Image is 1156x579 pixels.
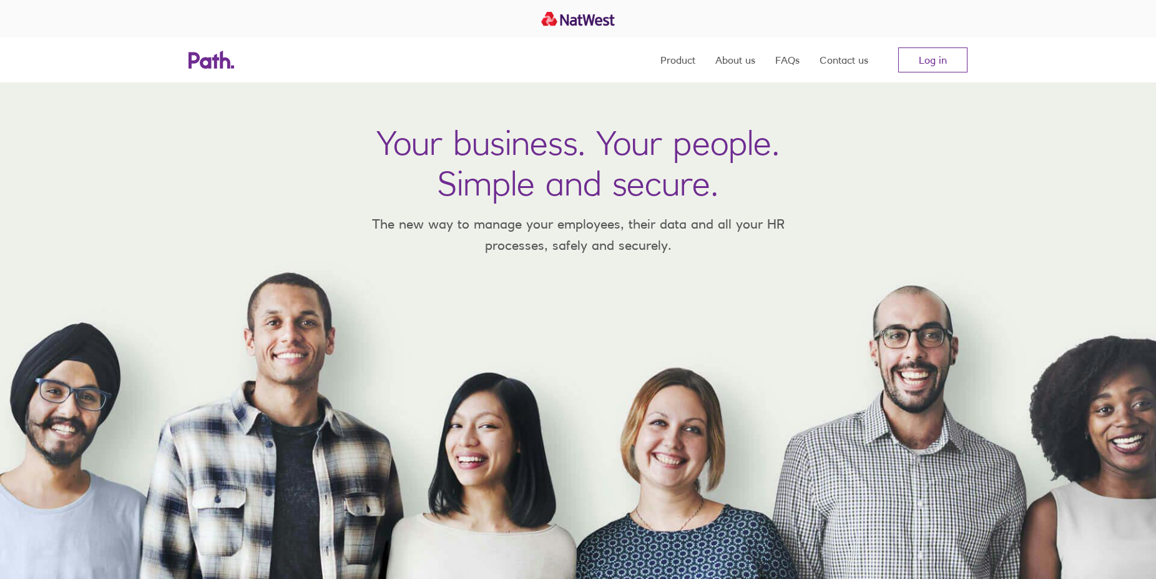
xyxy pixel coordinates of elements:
a: About us [715,37,755,82]
p: The new way to manage your employees, their data and all your HR processes, safely and securely. [353,214,803,255]
a: Contact us [820,37,868,82]
a: Log in [898,47,967,72]
a: FAQs [775,37,800,82]
h1: Your business. Your people. Simple and secure. [376,122,780,204]
a: Product [660,37,695,82]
